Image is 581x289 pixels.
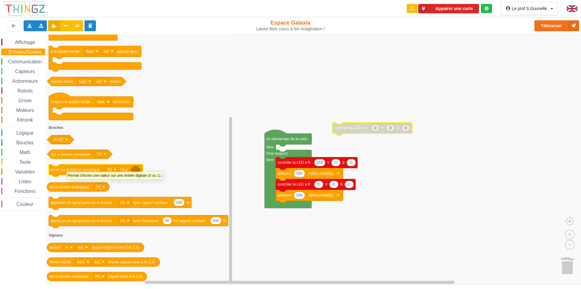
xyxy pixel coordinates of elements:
[120,218,125,223] text: P0
[18,98,33,103] span: Grove
[223,218,226,223] text: %
[110,79,121,83] text: touché
[16,88,34,93] span: Robots
[278,160,310,165] text: contrôler la LED à R
[8,49,42,55] span: Entrées/Sorties
[512,6,547,11] div: Le prof S.Gounelle
[342,160,345,165] text: B
[16,202,34,207] span: Couleur
[133,200,169,204] text: avec rapport cyclique:
[213,218,219,223] text: 100
[133,218,159,223] text: avec fréquence:
[397,126,399,130] text: B
[19,150,31,155] span: Math
[405,126,407,130] text: 0
[97,152,102,156] text: P0
[266,145,274,149] text: faire
[266,158,274,162] text: faire
[296,171,302,176] text: 500
[374,126,376,130] text: 0
[92,245,139,250] text: appuyé (signal entre 0 et 3,3)
[382,126,384,130] text: V
[16,117,34,123] span: Kitronik
[120,200,125,204] text: P0
[51,218,112,223] text: appliquer un signal pwm sur la broche
[266,137,307,141] text: Au démarrage de la carte
[7,59,43,64] span: Communication
[50,185,89,189] text: lire la broche analogique
[389,126,392,130] text: 0
[534,20,579,31] button: Téléverser
[108,260,154,264] text: touché (signal entre 0 et 3,3)
[567,5,577,12] img: gb.png
[15,108,35,113] span: Moteurs
[3,1,48,17] img: thingz_logo.png
[481,4,492,13] div: Tu es connecté au serveur de création de Thingz
[14,189,36,194] span: Fonctions
[51,200,112,204] text: appliquer un signal pwm sur la broche
[11,79,39,84] span: Actionneurs
[107,167,112,172] text: P0
[334,126,367,130] text: contrôler la LED à R
[348,182,350,187] text: 0
[14,169,36,174] span: Variables
[51,100,90,104] text: Lorsque le bouton tactile
[113,100,130,104] text: est touché
[278,193,291,197] text: attendre
[15,130,34,136] span: Logique
[186,200,190,204] text: %
[95,274,100,279] text: P0
[67,173,161,179] div: Permet d'écrire une valeur sur une entrée digitale (0 ou 1).
[296,193,302,197] text: 500
[95,260,100,264] text: est
[97,100,105,104] text: haut
[278,171,291,176] text: attendre
[18,160,31,165] span: Texte
[49,125,63,129] text: Broches
[51,167,100,172] text: écrire sur la broche numérique
[327,160,330,165] text: V
[51,49,80,53] text: si le bouton tactile
[308,171,333,176] text: milliseconde(s)
[15,140,34,145] span: Boucles
[173,218,205,223] text: Hz rapport cyclique:
[117,49,138,53] text: appuyé alors
[14,40,36,45] span: Affichage
[86,49,93,53] text: haut
[335,160,337,165] text: 0
[53,137,63,142] text: HAUT
[317,160,323,165] text: 255
[325,182,327,187] text: V
[165,218,169,223] text: 50
[340,182,343,187] text: B
[97,79,102,83] text: est
[308,193,333,197] text: milliseconde(s)
[240,26,341,32] div: Laisse libre cours à ton imagination !
[104,49,109,53] text: est
[418,4,479,13] button: Appairer une carte
[176,200,182,204] text: 100
[350,160,352,165] text: 0
[240,19,341,32] div: Espace Galaxia
[51,152,90,156] text: lire la broche numérique
[79,79,86,83] text: haut
[333,182,335,187] text: 0
[108,274,142,279] text: (signal entre 0 et 3,3)
[318,182,320,187] text: 0
[266,151,288,156] text: Pour toujours
[120,167,128,172] text: l'état
[278,182,310,187] text: contrôler la LED à R
[51,79,73,83] text: bouton tactile
[18,179,32,184] span: Listes
[14,69,36,74] span: Capteurs
[96,185,100,189] text: P0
